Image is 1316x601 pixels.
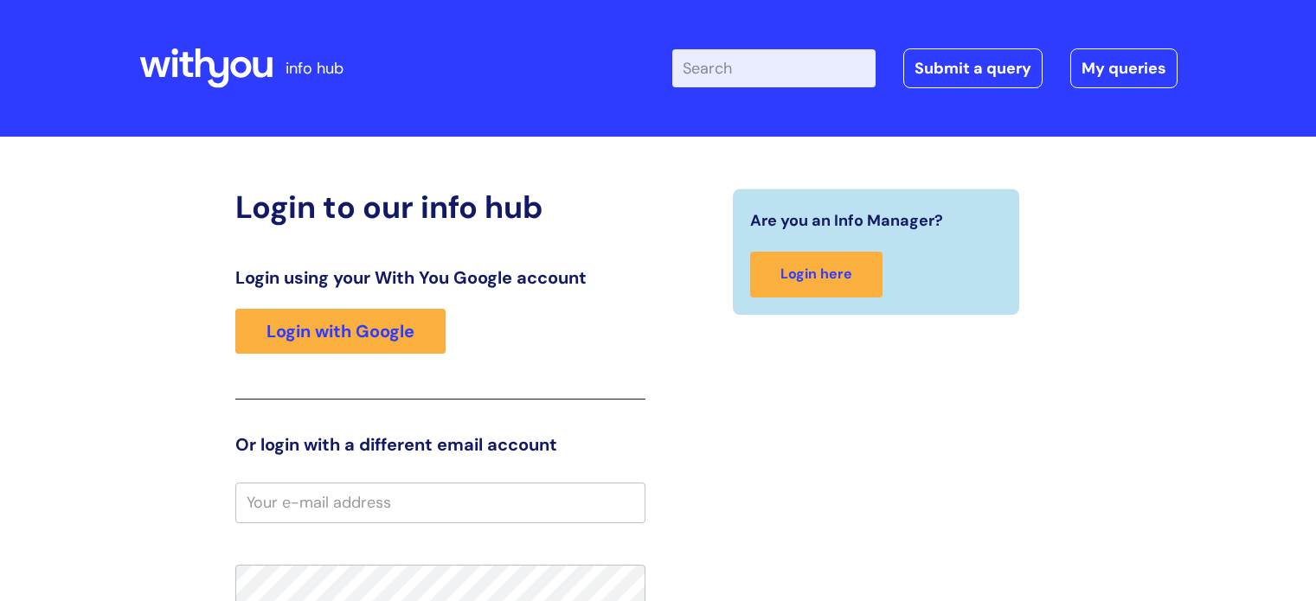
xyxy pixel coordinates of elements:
[672,49,876,87] input: Search
[750,207,943,234] span: Are you an Info Manager?
[1070,48,1178,88] a: My queries
[750,252,883,297] a: Login here
[235,309,446,354] a: Login with Google
[903,48,1043,88] a: Submit a query
[286,54,343,82] p: info hub
[235,483,645,522] input: Your e-mail address
[235,267,645,288] h3: Login using your With You Google account
[235,434,645,455] h3: Or login with a different email account
[235,189,645,226] h2: Login to our info hub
